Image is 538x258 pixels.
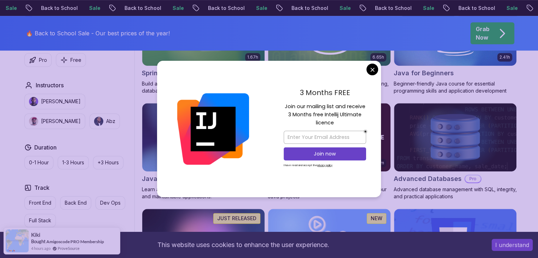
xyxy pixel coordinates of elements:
button: instructor imgAbz [89,113,120,129]
img: instructor img [29,117,38,126]
button: Dev Ops [96,196,125,210]
button: instructor img[PERSON_NAME] [24,113,85,129]
p: Sale [498,5,520,12]
p: Front End [29,199,51,206]
button: 1-3 Hours [58,156,89,169]
p: Sale [164,5,186,12]
p: Learn advanced Java concepts to build scalable and maintainable applications. [142,186,265,200]
button: Accept cookies [492,239,533,251]
h2: Java for Developers [142,174,206,184]
a: ProveSource [58,245,80,251]
h2: Spring Boot for Beginners [142,68,223,78]
a: Advanced Databases cardAdvanced DatabasesProAdvanced database management with SQL, integrity, and... [394,103,517,200]
img: instructor img [29,97,38,106]
p: [PERSON_NAME] [41,118,81,125]
button: Back End [60,196,91,210]
p: Pro [465,175,481,182]
button: Front End [24,196,56,210]
button: Free [56,53,86,67]
span: Bought [31,239,46,244]
p: Back to School [283,5,331,12]
img: instructor img [94,117,103,126]
button: Full Stack [24,214,56,227]
img: Java for Developers card [142,103,265,172]
p: Build a CRUD API with Spring Boot and PostgreSQL database using Spring Data JPA and Spring AI [142,80,265,94]
p: Sale [80,5,103,12]
img: Advanced Databases card [394,103,516,172]
button: Pro [24,53,52,67]
p: 1-3 Hours [62,159,84,166]
span: Kiki [31,232,40,238]
p: [PERSON_NAME] [41,98,81,105]
p: Back to School [199,5,247,12]
p: 2.41h [499,54,510,60]
p: Advanced database management with SQL, integrity, and practical applications [394,186,517,200]
p: Full Stack [29,217,51,224]
h2: Java for Beginners [394,68,454,78]
a: Java for Developers card9.18hJava for DevelopersProLearn advanced Java concepts to build scalable... [142,103,265,200]
div: This website uses cookies to enhance the user experience. [5,237,481,253]
p: 0-1 Hour [29,159,49,166]
p: Grab Now [476,25,490,42]
p: Dev Ops [100,199,121,206]
h2: Track [34,183,50,192]
p: Back to School [450,5,498,12]
button: +3 Hours [93,156,123,169]
p: NEW [371,215,382,222]
p: Sale [414,5,437,12]
p: Beginner-friendly Java course for essential programming skills and application development [394,80,517,94]
h2: Duration [34,143,57,152]
p: 🔥 Back to School Sale - Our best prices of the year! [26,29,170,37]
span: 4 hours ago [31,245,51,251]
p: 6.65h [372,54,384,60]
img: provesource social proof notification image [6,229,29,252]
p: JUST RELEASED [217,215,256,222]
p: Back to School [366,5,414,12]
button: instructor img[PERSON_NAME] [24,94,85,109]
p: Abz [106,118,115,125]
h2: Instructors [36,81,64,89]
p: Sale [247,5,270,12]
p: Pro [39,57,47,64]
button: 0-1 Hour [24,156,53,169]
p: Back to School [116,5,164,12]
p: Free [70,57,81,64]
p: Back End [65,199,87,206]
h2: Advanced Databases [394,174,462,184]
p: 1.67h [247,54,258,60]
p: Sale [331,5,353,12]
a: Amigoscode PRO Membership [46,239,104,245]
p: Back to School [32,5,80,12]
p: +3 Hours [98,159,119,166]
